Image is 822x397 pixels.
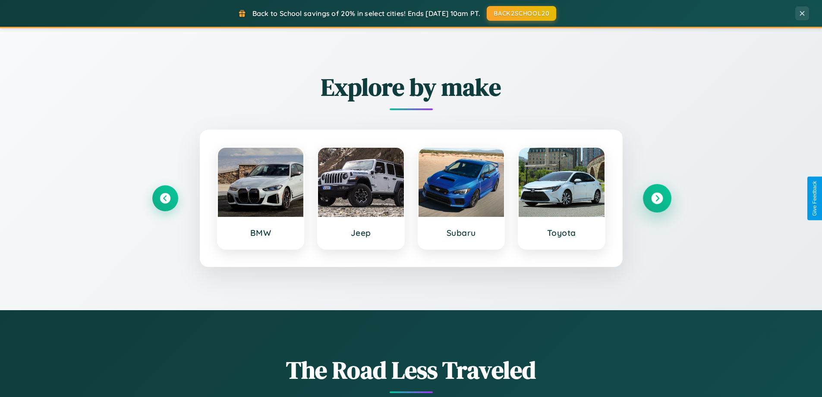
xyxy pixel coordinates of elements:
[152,70,670,104] h2: Explore by make
[527,228,596,238] h3: Toyota
[487,6,556,21] button: BACK2SCHOOL20
[152,353,670,387] h1: The Road Less Traveled
[427,228,496,238] h3: Subaru
[327,228,395,238] h3: Jeep
[812,181,818,216] div: Give Feedback
[252,9,480,18] span: Back to School savings of 20% in select cities! Ends [DATE] 10am PT.
[227,228,295,238] h3: BMW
